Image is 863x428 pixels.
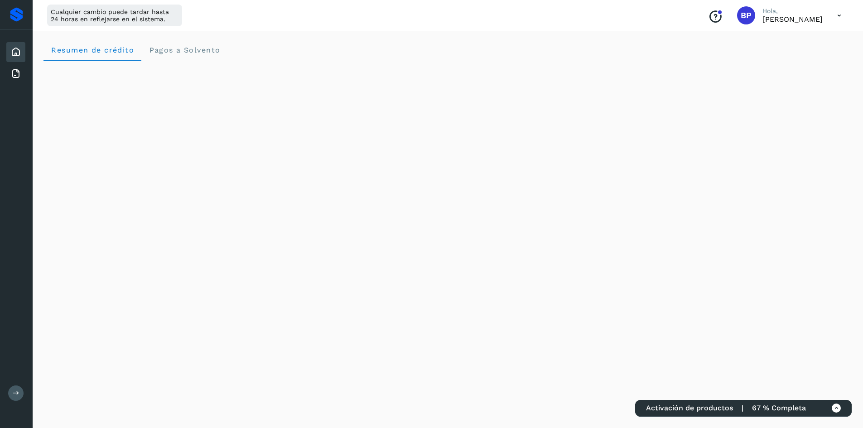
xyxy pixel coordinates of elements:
div: Cualquier cambio puede tardar hasta 24 horas en reflejarse en el sistema. [47,5,182,26]
span: 67 % Completa [752,404,806,412]
span: | [742,404,743,412]
span: Pagos a Solvento [149,46,220,54]
p: BRIAN PUENTE [762,15,823,24]
div: Activación de productos | 67 % Completa [635,400,852,417]
span: Activación de productos [646,404,733,412]
span: Resumen de crédito [51,46,134,54]
p: Hola, [762,7,823,15]
div: Facturas [6,64,25,84]
div: Inicio [6,42,25,62]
